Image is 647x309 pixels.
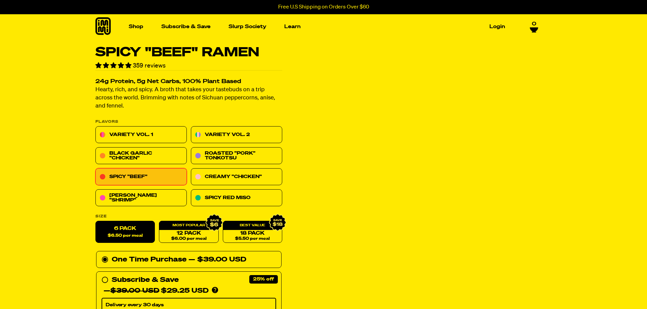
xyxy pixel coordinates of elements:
span: 359 reviews [133,63,166,69]
a: Learn [282,21,303,32]
a: 18 Pack$5.50 per meal [222,221,282,243]
label: Size [95,215,282,218]
h1: Spicy "Beef" Ramen [95,46,282,59]
a: Black Garlic "Chicken" [95,148,187,165]
p: Hearty, rich, and spicy. A broth that takes your tastebuds on a trip across the world. Brimming w... [95,86,282,111]
div: — $39.00 USD [188,254,246,265]
nav: Main navigation [126,14,508,39]
span: $6.00 per meal [171,237,206,241]
del: $39.00 USD [110,288,159,294]
span: 4.82 stars [95,63,133,69]
a: [PERSON_NAME] "Shrimp" [95,190,187,207]
p: Flavors [95,120,282,124]
a: Variety Vol. 2 [191,127,282,143]
span: $6.50 per meal [108,234,143,238]
div: — $29.25 USD [104,286,209,296]
a: Login [487,21,508,32]
a: Shop [126,21,146,32]
span: $5.50 per meal [235,237,270,241]
span: 0 [532,21,536,27]
div: Subscribe & Save [112,275,179,286]
a: Spicy Red Miso [191,190,282,207]
a: Variety Vol. 1 [95,127,187,143]
a: Subscribe & Save [159,21,213,32]
a: 12 Pack$6.00 per meal [159,221,218,243]
a: Spicy "Beef" [95,169,187,186]
label: 6 Pack [95,221,155,243]
a: Slurp Society [226,21,269,32]
a: Roasted "Pork" Tonkotsu [191,148,282,165]
a: 0 [530,21,538,33]
div: One Time Purchase [102,254,276,265]
a: Creamy "Chicken" [191,169,282,186]
p: Free U.S Shipping on Orders Over $60 [278,4,369,10]
h2: 24g Protein, 5g Net Carbs, 100% Plant Based [95,79,282,85]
